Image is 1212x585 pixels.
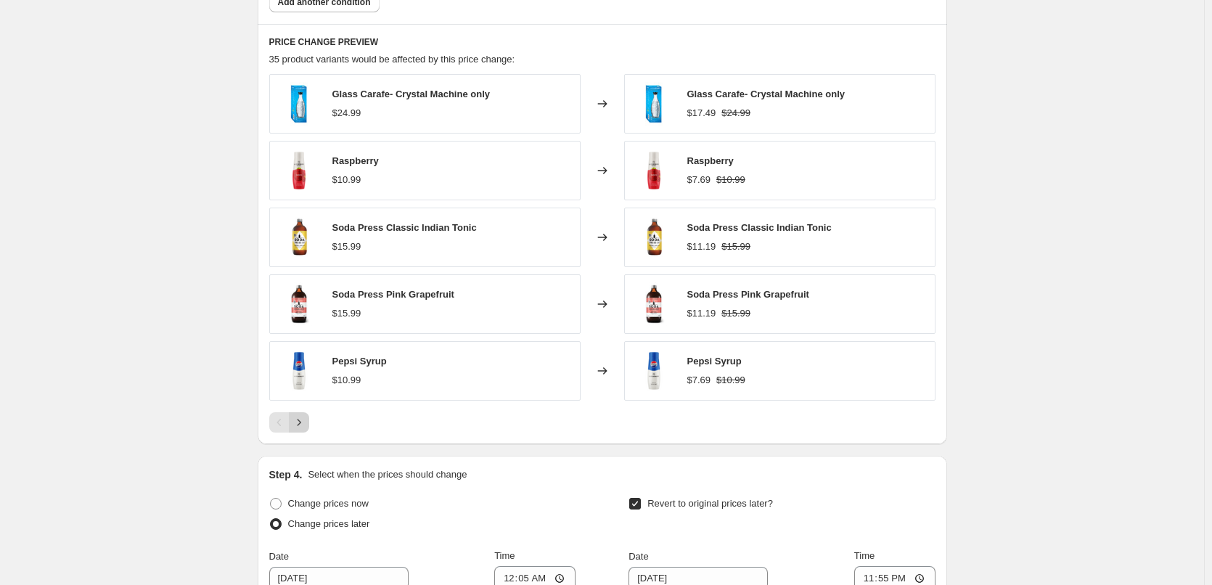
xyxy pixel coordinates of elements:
[687,356,742,367] span: Pepsi Syrup
[277,149,321,192] img: AUS_RENDERREFRESH_2024_raspberry_440ML_noshadow_80x.png
[332,106,361,120] div: $24.99
[721,306,750,321] strike: $15.99
[687,240,716,254] div: $11.19
[332,356,387,367] span: Pepsi Syrup
[687,306,716,321] div: $11.19
[332,289,454,300] span: Soda Press Pink Grapefruit
[632,149,676,192] img: AUS_RENDERREFRESH_2024_raspberry_440ML_noshadow_80x.png
[632,216,676,259] img: SocialPosts_80x.png
[332,306,361,321] div: $15.99
[721,240,750,254] strike: $15.99
[647,498,773,509] span: Revert to original prices later?
[289,412,309,433] button: Next
[269,467,303,482] h2: Step 4.
[716,373,745,388] strike: $10.99
[687,373,711,388] div: $7.69
[687,89,845,99] span: Glass Carafe- Crystal Machine only
[632,82,676,126] img: Glass_Carafe_-_Crystal_machine_80x.jpg
[332,155,379,166] span: Raspberry
[687,155,734,166] span: Raspberry
[288,518,370,529] span: Change prices later
[277,282,321,326] img: SodaPress_pinkgrapefruit_1024_x1024_0e0f0250-533b-4257-8198-acee00d4dd32_80x.jpg
[494,550,515,561] span: Time
[721,106,750,120] strike: $24.99
[687,173,711,187] div: $7.69
[687,222,832,233] span: Soda Press Classic Indian Tonic
[632,282,676,326] img: SodaPress_pinkgrapefruit_1024_x1024_0e0f0250-533b-4257-8198-acee00d4dd32_80x.jpg
[332,222,477,233] span: Soda Press Classic Indian Tonic
[269,54,515,65] span: 35 product variants would be affected by this price change:
[332,89,490,99] span: Glass Carafe- Crystal Machine only
[716,173,745,187] strike: $10.99
[269,412,309,433] nav: Pagination
[288,498,369,509] span: Change prices now
[308,467,467,482] p: Select when the prices should change
[854,550,875,561] span: Time
[628,551,648,562] span: Date
[277,349,321,393] img: Pepsi_80x.png
[269,36,935,48] h6: PRICE CHANGE PREVIEW
[332,373,361,388] div: $10.99
[687,106,716,120] div: $17.49
[269,551,289,562] span: Date
[687,289,809,300] span: Soda Press Pink Grapefruit
[277,216,321,259] img: SocialPosts_80x.png
[632,349,676,393] img: Pepsi_80x.png
[277,82,321,126] img: Glass_Carafe_-_Crystal_machine_80x.jpg
[332,173,361,187] div: $10.99
[332,240,361,254] div: $15.99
